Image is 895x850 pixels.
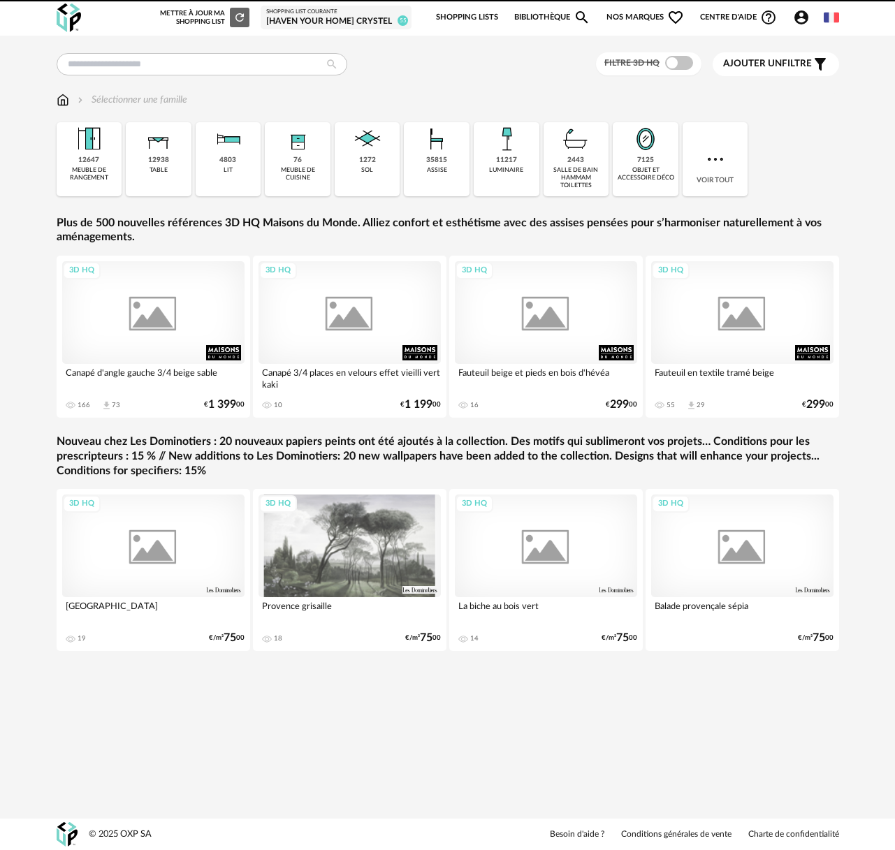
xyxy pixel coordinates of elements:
[793,9,810,26] span: Account Circle icon
[700,9,778,26] span: Centre d'aideHelp Circle Outline icon
[798,633,834,643] div: €/m² 00
[455,364,637,392] div: Fauteuil beige et pieds en bois d'hévéa
[274,634,282,643] div: 18
[61,166,118,182] div: meuble de rangement
[57,822,78,847] img: OXP
[652,495,690,513] div: 3D HQ
[57,256,250,418] a: 3D HQ Canapé d'angle gauche 3/4 beige sable 166 Download icon 73 €1 39900
[567,156,584,165] div: 2443
[760,9,777,26] span: Help Circle Outline icon
[259,364,441,392] div: Canapé 3/4 places en velours effet vieilli vert kaki
[606,3,685,32] span: Nos marques
[150,166,168,174] div: table
[253,256,446,418] a: 3D HQ Canapé 3/4 places en velours effet vieilli vert kaki 10 €1 19900
[62,364,245,392] div: Canapé d'angle gauche 3/4 beige sable
[57,216,839,245] a: Plus de 500 nouvelles références 3D HQ Maisons du Monde. Alliez confort et esthétisme avec des as...
[361,166,373,174] div: sol
[616,633,629,643] span: 75
[57,489,250,651] a: 3D HQ [GEOGRAPHIC_DATA] 19 €/m²7500
[57,434,839,478] a: Nouveau chez Les Dominotiers : 20 nouveaux papiers peints ont été ajoutés à la collection. Des mo...
[57,3,81,32] img: OXP
[274,401,282,409] div: 10
[686,400,697,411] span: Download icon
[211,122,245,156] img: Literie.png
[398,15,408,26] span: 55
[610,400,629,409] span: 299
[253,489,446,651] a: 3D HQ Provence grisaille 18 €/m²7500
[420,122,453,156] img: Assise.png
[646,256,839,418] a: 3D HQ Fauteuil en textile tramé beige 55 Download icon 29 €29900
[75,93,86,107] img: svg+xml;base64,PHN2ZyB3aWR0aD0iMTYiIGhlaWdodD0iMTYiIHZpZXdCb3g9IjAgMCAxNiAxNiIgZmlsbD0ibm9uZSIgeG...
[148,156,169,165] div: 12938
[269,166,326,182] div: meuble de cuisine
[259,495,297,513] div: 3D HQ
[470,401,479,409] div: 16
[802,400,834,409] div: € 00
[496,156,517,165] div: 11217
[142,122,175,156] img: Table.png
[456,495,493,513] div: 3D HQ
[78,401,90,409] div: 166
[89,828,152,840] div: © 2025 OXP SA
[748,829,839,840] a: Charte de confidentialité
[233,14,246,21] span: Refresh icon
[667,9,684,26] span: Heart Outline icon
[559,122,592,156] img: Salle%20de%20bain.png
[209,633,245,643] div: €/m² 00
[617,166,674,182] div: objet et accessoire déco
[548,166,605,190] div: salle de bain hammam toilettes
[281,122,314,156] img: Rangement.png
[697,401,705,409] div: 29
[427,166,447,174] div: assise
[400,400,441,409] div: € 00
[266,16,406,27] div: [Haven your Home] Crystel
[57,93,69,107] img: svg+xml;base64,PHN2ZyB3aWR0aD0iMTYiIGhlaWdodD0iMTciIHZpZXdCb3g9IjAgMCAxNiAxNyIgZmlsbD0ibm9uZSIgeG...
[652,262,690,279] div: 3D HQ
[723,59,782,68] span: Ajouter un
[704,148,727,170] img: more.7b13dc1.svg
[470,634,479,643] div: 14
[637,156,654,165] div: 7125
[449,256,643,418] a: 3D HQ Fauteuil beige et pieds en bois d'hévéa 16 €29900
[550,829,604,840] a: Besoin d'aide ?
[224,633,236,643] span: 75
[449,489,643,651] a: 3D HQ La biche au bois vert 14 €/m²7500
[259,597,441,625] div: Provence grisaille
[456,262,493,279] div: 3D HQ
[204,400,245,409] div: € 00
[629,122,662,156] img: Miroir.png
[455,597,637,625] div: La biche au bois vert
[78,156,99,165] div: 12647
[651,364,834,392] div: Fauteuil en textile tramé beige
[72,122,105,156] img: Meuble%20de%20rangement.png
[63,495,101,513] div: 3D HQ
[667,401,675,409] div: 55
[489,166,523,174] div: luminaire
[621,829,732,840] a: Conditions générales de vente
[160,8,249,27] div: Mettre à jour ma Shopping List
[651,597,834,625] div: Balade provençale sépia
[606,400,637,409] div: € 00
[436,3,498,32] a: Shopping Lists
[683,122,748,196] div: Voir tout
[224,166,233,174] div: lit
[514,3,591,32] a: BibliothèqueMagnify icon
[359,156,376,165] div: 1272
[219,156,236,165] div: 4803
[101,400,112,411] span: Download icon
[62,597,245,625] div: [GEOGRAPHIC_DATA]
[604,59,660,67] span: Filtre 3D HQ
[351,122,384,156] img: Sol.png
[806,400,825,409] span: 299
[824,10,839,25] img: fr
[405,633,441,643] div: €/m² 00
[574,9,590,26] span: Magnify icon
[713,52,839,76] button: Ajouter unfiltre Filter icon
[812,56,829,73] span: Filter icon
[723,58,812,70] span: filtre
[490,122,523,156] img: Luminaire.png
[426,156,447,165] div: 35815
[78,634,86,643] div: 19
[602,633,637,643] div: €/m² 00
[112,401,120,409] div: 73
